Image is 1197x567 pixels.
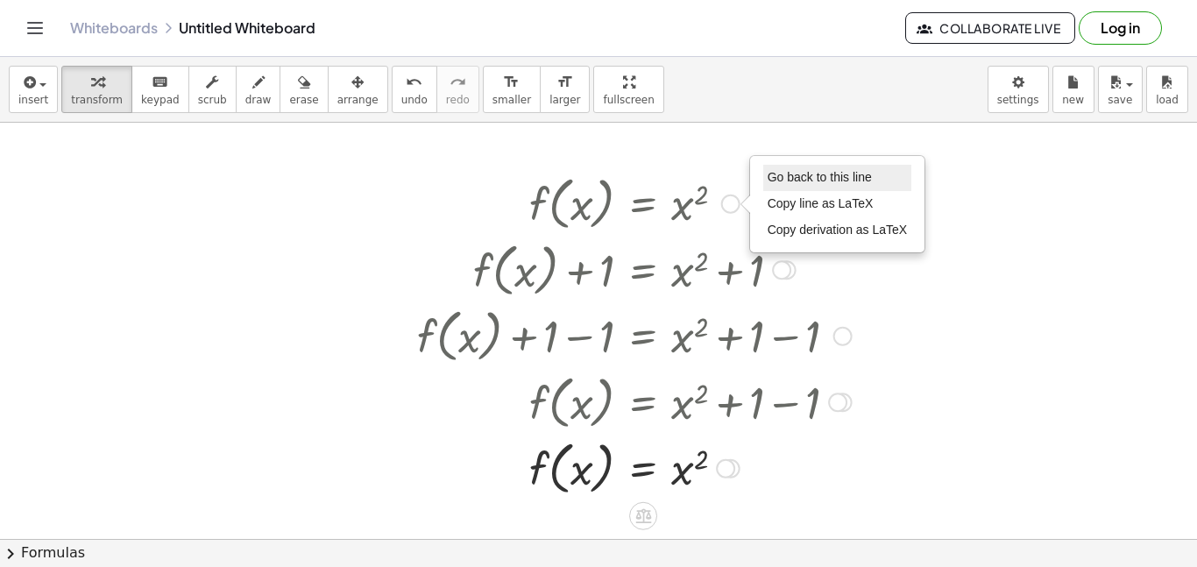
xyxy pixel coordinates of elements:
button: scrub [188,66,237,113]
button: transform [61,66,132,113]
button: Toggle navigation [21,14,49,42]
span: larger [549,94,580,106]
button: insert [9,66,58,113]
span: load [1156,94,1179,106]
span: settings [997,94,1039,106]
span: smaller [492,94,531,106]
span: Go back to this line [768,170,872,184]
div: Apply the same math to both sides of the equation [629,502,657,530]
span: transform [71,94,123,106]
span: redo [446,94,470,106]
span: new [1062,94,1084,106]
button: Log in [1079,11,1162,45]
button: format_sizelarger [540,66,590,113]
button: format_sizesmaller [483,66,541,113]
span: Copy line as LaTeX [768,196,874,210]
span: Collaborate Live [920,20,1060,36]
button: redoredo [436,66,479,113]
span: Copy derivation as LaTeX [768,223,908,237]
span: save [1108,94,1132,106]
button: draw [236,66,281,113]
button: new [1052,66,1094,113]
button: undoundo [392,66,437,113]
span: draw [245,94,272,106]
a: Whiteboards [70,19,158,37]
button: settings [988,66,1049,113]
i: redo [450,72,466,93]
span: erase [289,94,318,106]
span: keypad [141,94,180,106]
button: Collaborate Live [905,12,1075,44]
button: erase [280,66,328,113]
button: arrange [328,66,388,113]
button: save [1098,66,1143,113]
i: format_size [503,72,520,93]
span: arrange [337,94,379,106]
button: keyboardkeypad [131,66,189,113]
i: keyboard [152,72,168,93]
span: undo [401,94,428,106]
button: fullscreen [593,66,663,113]
span: scrub [198,94,227,106]
i: format_size [556,72,573,93]
span: insert [18,94,48,106]
i: undo [406,72,422,93]
button: load [1146,66,1188,113]
span: fullscreen [603,94,654,106]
